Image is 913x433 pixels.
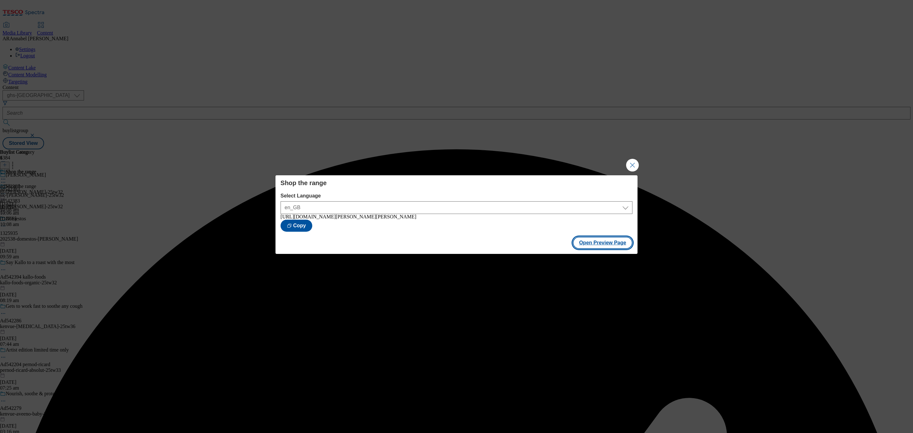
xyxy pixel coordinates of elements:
div: Modal [275,175,638,254]
h4: Shop the range [281,179,632,187]
button: Close Modal [626,159,639,171]
button: Open Preview Page [573,237,633,249]
button: Copy [281,220,312,232]
div: [URL][DOMAIN_NAME][PERSON_NAME][PERSON_NAME] [281,214,632,220]
label: Select Language [281,193,632,199]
